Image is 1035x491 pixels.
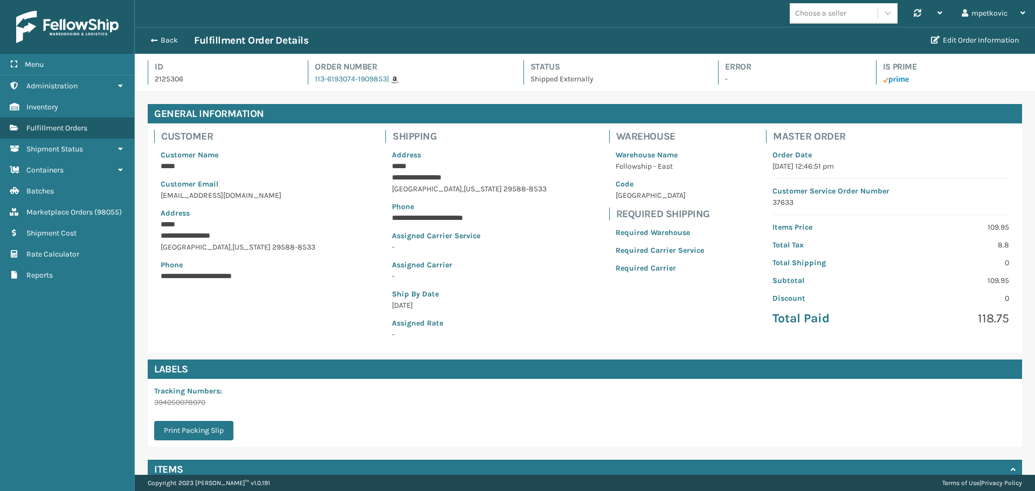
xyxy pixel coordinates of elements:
[392,329,547,340] p: -
[772,257,884,268] p: Total Shipping
[772,185,1009,197] p: Customer Service Order Number
[161,178,323,190] p: Customer Email
[725,60,856,73] h4: Error
[616,161,704,172] p: Fellowship - East
[462,184,464,193] span: ,
[772,222,884,233] p: Items Price
[773,130,1016,143] h4: Master Order
[148,104,1022,123] h4: General Information
[392,288,547,300] p: Ship By Date
[161,259,323,271] p: Phone
[161,130,330,143] h4: Customer
[315,74,387,84] a: 113-6193074-1909853
[898,222,1009,233] p: 109.95
[392,130,553,143] h4: Shipping
[26,271,53,280] span: Reports
[981,479,1022,487] a: Privacy Policy
[26,144,83,154] span: Shipment Status
[161,149,323,161] p: Customer Name
[392,150,421,160] span: Address
[772,239,884,251] p: Total Tax
[26,123,87,133] span: Fulfillment Orders
[530,60,699,73] h4: Status
[26,229,77,238] span: Shipment Cost
[154,421,233,440] button: Print Packing Slip
[155,60,288,73] h4: Id
[154,386,222,396] span: Tracking Numbers :
[161,243,231,252] span: [GEOGRAPHIC_DATA]
[942,479,979,487] a: Terms of Use
[942,475,1022,491] div: |
[231,243,232,252] span: ,
[795,8,846,19] div: Choose a seller
[161,209,190,218] span: Address
[616,178,704,190] p: Code
[272,243,315,252] span: 29588-8533
[898,293,1009,304] p: 0
[392,201,547,212] p: Phone
[616,245,704,256] p: Required Carrier Service
[392,317,547,329] p: Assigned Rate
[161,190,323,201] p: [EMAIL_ADDRESS][DOMAIN_NAME]
[616,130,710,143] h4: Warehouse
[503,184,547,193] span: 29588-8533
[530,73,699,85] p: Shipped Externally
[464,184,502,193] span: [US_STATE]
[772,275,884,286] p: Subtotal
[931,36,940,44] i: Edit
[392,259,547,271] p: Assigned Carrier
[154,463,183,476] h4: Items
[26,81,78,91] span: Administration
[94,208,122,217] span: ( 98055 )
[154,397,240,408] p: 394050078070
[616,227,704,238] p: Required Warehouse
[772,197,1009,208] p: 37633
[392,184,462,193] span: [GEOGRAPHIC_DATA]
[16,11,119,43] img: logo
[616,262,704,274] p: Required Carrier
[898,257,1009,268] p: 0
[392,271,547,282] p: -
[26,102,58,112] span: Inventory
[772,161,1009,172] p: [DATE] 12:46:51 pm
[924,30,1025,51] button: Edit Order Information
[772,293,884,304] p: Discount
[26,165,64,175] span: Containers
[194,34,308,47] h3: Fulfillment Order Details
[898,275,1009,286] p: 109.95
[315,60,503,73] h4: Order Number
[392,230,547,241] p: Assigned Carrier Service
[232,243,271,252] span: [US_STATE]
[392,241,547,253] p: -
[392,300,547,311] p: [DATE]
[26,208,93,217] span: Marketplace Orders
[26,186,54,196] span: Batches
[148,475,270,491] p: Copyright 2023 [PERSON_NAME]™ v 1.0.191
[155,73,288,85] p: 2125306
[898,310,1009,327] p: 118.75
[898,239,1009,251] p: 8.8
[616,190,704,201] p: [GEOGRAPHIC_DATA]
[25,60,44,69] span: Menu
[616,149,704,161] p: Warehouse Name
[725,73,856,85] p: -
[772,149,1009,161] p: Order Date
[26,250,79,259] span: Rate Calculator
[616,208,710,220] h4: Required Shipping
[883,60,1022,73] h4: Is Prime
[387,74,398,84] a: |
[387,74,389,84] span: |
[772,310,884,327] p: Total Paid
[148,359,1022,379] h4: Labels
[144,36,194,45] button: Back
